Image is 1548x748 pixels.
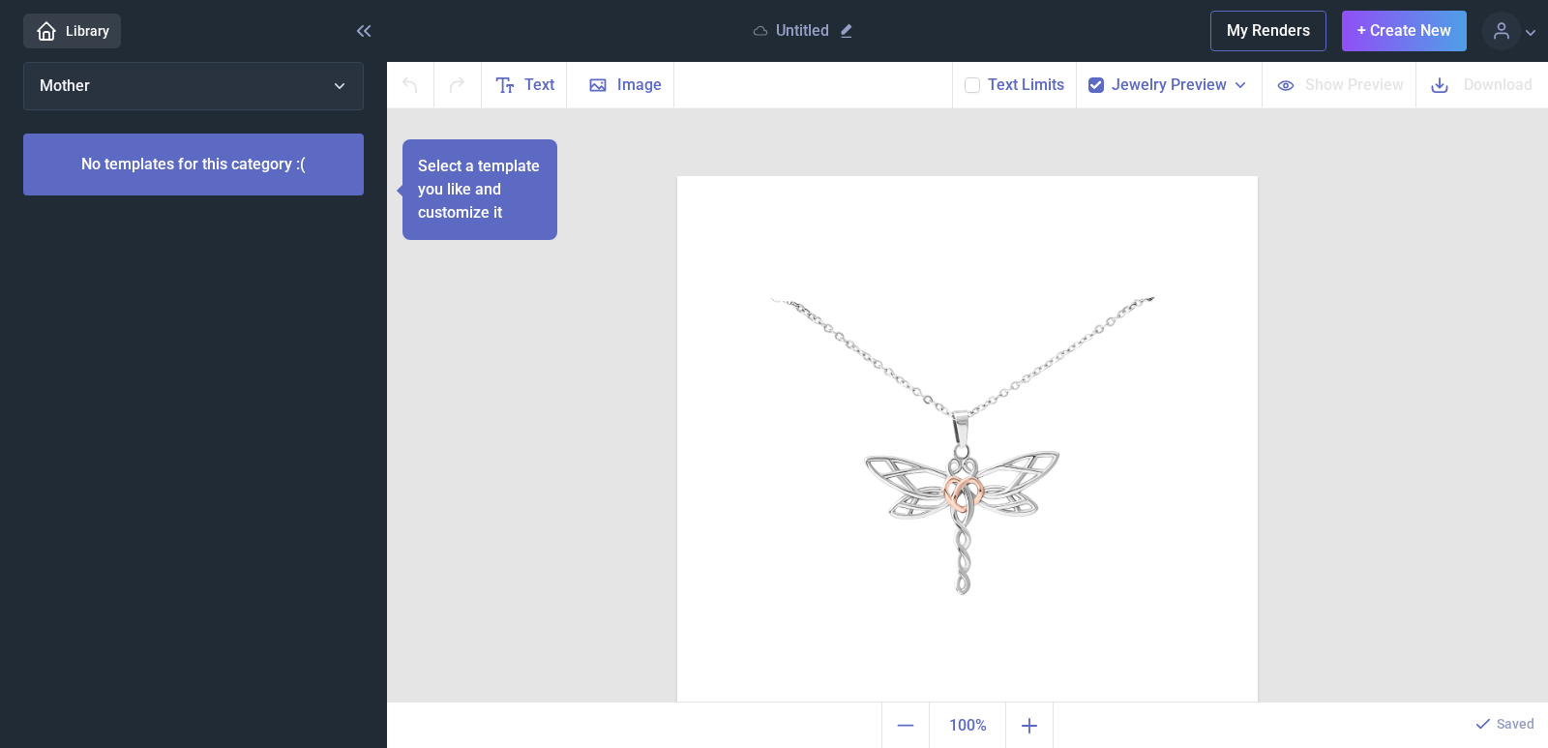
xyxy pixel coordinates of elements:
[1415,62,1548,107] button: Download
[23,14,121,48] a: Library
[1464,74,1533,96] span: Download
[524,74,554,97] span: Text
[23,134,364,195] p: No templates for this category :(
[1305,74,1404,96] span: Show Preview
[418,155,542,224] p: Select a template you like and customize it
[23,62,364,110] button: Mother
[1210,11,1326,51] button: My Renders
[988,74,1064,97] button: Text Limits
[1112,74,1250,97] button: Jewelry Preview
[387,62,434,107] button: Undo
[617,74,662,97] span: Image
[1342,11,1467,51] button: + Create New
[1006,703,1054,748] button: Zoom in
[567,62,674,107] button: Image
[1262,62,1415,107] button: Show Preview
[776,21,829,41] p: Untitled
[40,76,90,95] span: Mother
[482,62,567,107] button: Text
[1497,714,1534,733] p: Saved
[1112,74,1227,97] span: Jewelry Preview
[881,703,929,748] button: Zoom out
[929,703,1006,748] button: Actual size
[934,706,1001,745] span: 100%
[434,62,482,107] button: Redo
